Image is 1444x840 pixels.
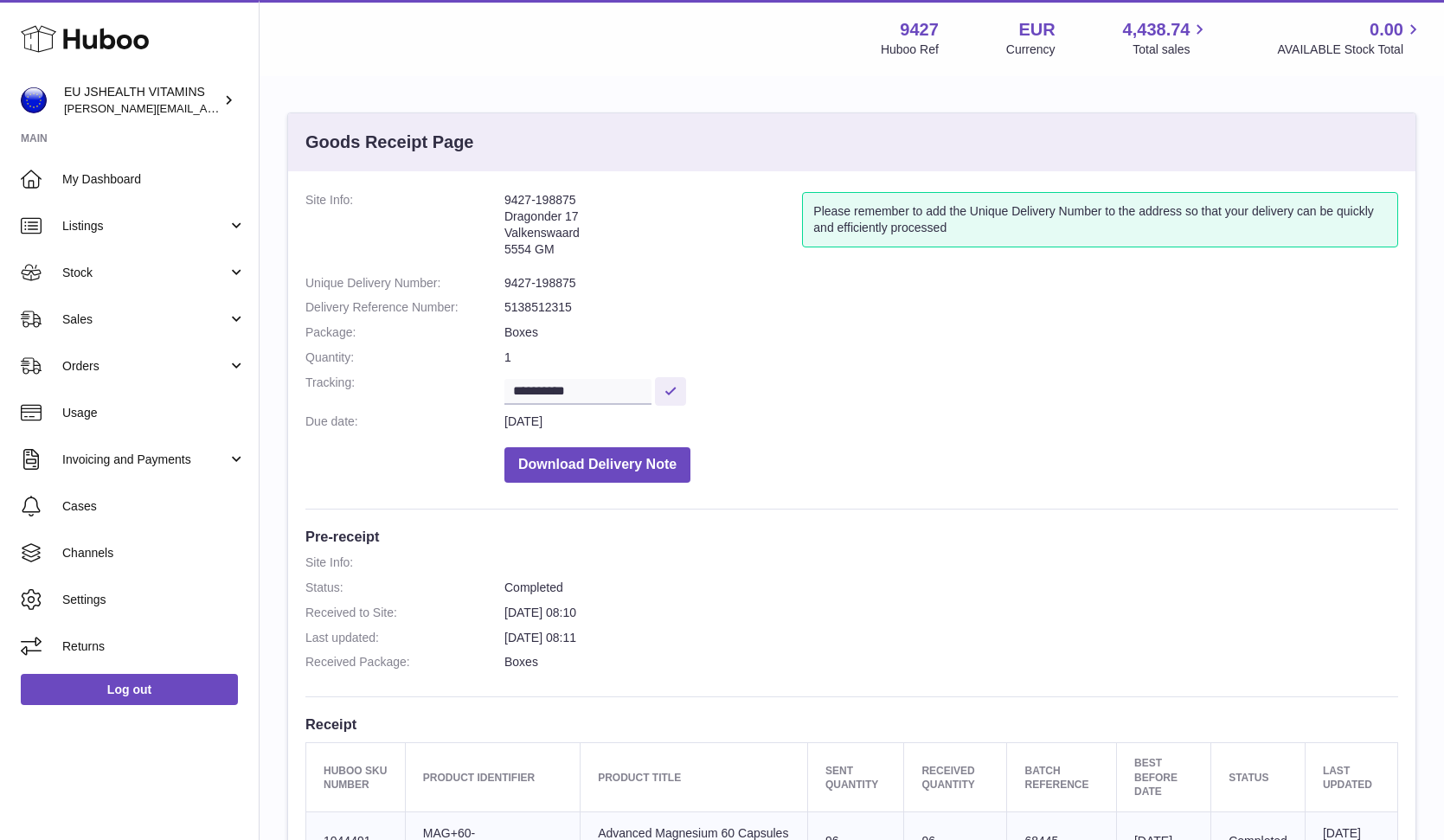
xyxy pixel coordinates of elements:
[504,349,1398,366] dd: 1
[62,265,228,281] span: Stock
[306,743,406,812] th: Huboo SKU Number
[581,743,808,812] th: Product title
[1370,18,1403,42] span: 0.00
[305,555,504,571] dt: Site Info:
[1007,743,1117,812] th: Batch Reference
[904,743,1007,812] th: Received Quantity
[305,414,504,430] dt: Due date:
[1018,18,1055,42] strong: EUR
[504,447,690,483] button: Download Delivery Note
[504,605,1398,621] dd: [DATE] 08:10
[504,654,1398,670] dd: Boxes
[1006,42,1056,58] div: Currency
[504,414,1398,430] dd: [DATE]
[62,638,246,655] span: Returns
[305,131,474,154] h3: Goods Receipt Page
[62,452,228,468] span: Invoicing and Payments
[1123,18,1210,58] a: 4,438.74 Total sales
[62,171,246,188] span: My Dashboard
[1116,743,1210,812] th: Best Before Date
[1305,743,1397,812] th: Last updated
[305,654,504,670] dt: Received Package:
[305,349,504,366] dt: Quantity:
[807,743,903,812] th: Sent Quantity
[21,87,47,113] img: laura@jessicasepel.com
[305,299,504,316] dt: Delivery Reference Number:
[62,218,228,234] span: Listings
[305,527,1398,546] h3: Pre-receipt
[305,324,504,341] dt: Package:
[62,311,228,328] span: Sales
[21,674,238,705] a: Log out
[900,18,939,42] strong: 9427
[1277,18,1423,58] a: 0.00 AVAILABLE Stock Total
[305,630,504,646] dt: Last updated:
[64,84,220,117] div: EU JSHEALTH VITAMINS
[305,275,504,292] dt: Unique Delivery Number:
[1211,743,1306,812] th: Status
[881,42,939,58] div: Huboo Ref
[62,405,246,421] span: Usage
[62,358,228,375] span: Orders
[62,592,246,608] span: Settings
[305,192,504,266] dt: Site Info:
[1123,18,1190,42] span: 4,438.74
[504,192,802,266] address: 9427-198875 Dragonder 17 Valkenswaard 5554 GM
[305,715,1398,734] h3: Receipt
[305,605,504,621] dt: Received to Site:
[405,743,580,812] th: Product Identifier
[504,275,1398,292] dd: 9427-198875
[504,324,1398,341] dd: Boxes
[62,498,246,515] span: Cases
[305,375,504,405] dt: Tracking:
[802,192,1398,247] div: Please remember to add the Unique Delivery Number to the address so that your delivery can be qui...
[64,101,347,115] span: [PERSON_NAME][EMAIL_ADDRESS][DOMAIN_NAME]
[305,580,504,596] dt: Status:
[504,299,1398,316] dd: 5138512315
[62,545,246,561] span: Channels
[504,580,1398,596] dd: Completed
[504,630,1398,646] dd: [DATE] 08:11
[1133,42,1210,58] span: Total sales
[1277,42,1423,58] span: AVAILABLE Stock Total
